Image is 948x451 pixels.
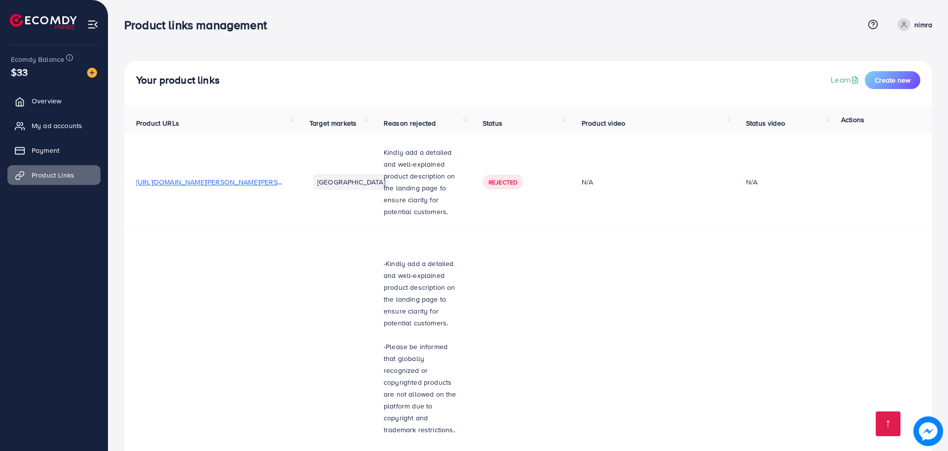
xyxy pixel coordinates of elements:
[582,177,722,187] div: N/A
[7,165,100,185] a: Product Links
[136,177,313,187] span: [URL][DOMAIN_NAME][PERSON_NAME][PERSON_NAME]
[313,174,389,190] li: [GEOGRAPHIC_DATA]
[136,118,179,128] span: Product URLs
[7,116,100,135] a: My ad accounts
[136,74,220,87] h4: Your product links
[32,121,82,131] span: My ad accounts
[582,118,625,128] span: Product video
[914,19,932,31] p: nimra
[87,68,97,78] img: image
[384,341,459,436] p: -Please be informed that globally recognized or copyrighted products are not allowed on the platf...
[746,118,785,128] span: Status video
[894,18,932,31] a: nimra
[11,54,64,64] span: Ecomdy Balance
[483,118,502,128] span: Status
[7,140,100,160] a: Payment
[32,96,61,106] span: Overview
[831,74,861,86] a: Learn
[841,115,864,125] span: Actions
[32,145,59,155] span: Payment
[913,416,943,446] img: image
[11,65,28,79] span: $33
[865,71,920,89] button: Create new
[875,75,910,85] span: Create new
[10,14,77,29] img: logo
[124,18,275,32] h3: Product links management
[309,118,356,128] span: Target markets
[7,91,100,111] a: Overview
[384,146,459,218] p: Kindly add a detailed and well-explained product description on the landing page to ensure clarit...
[384,118,436,128] span: Reason rejected
[32,170,74,180] span: Product Links
[746,177,757,187] div: N/A
[384,258,459,329] p: -Kindly add a detailed and well-explained product description on the landing page to ensure clari...
[489,178,517,186] span: Rejected
[87,19,99,30] img: menu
